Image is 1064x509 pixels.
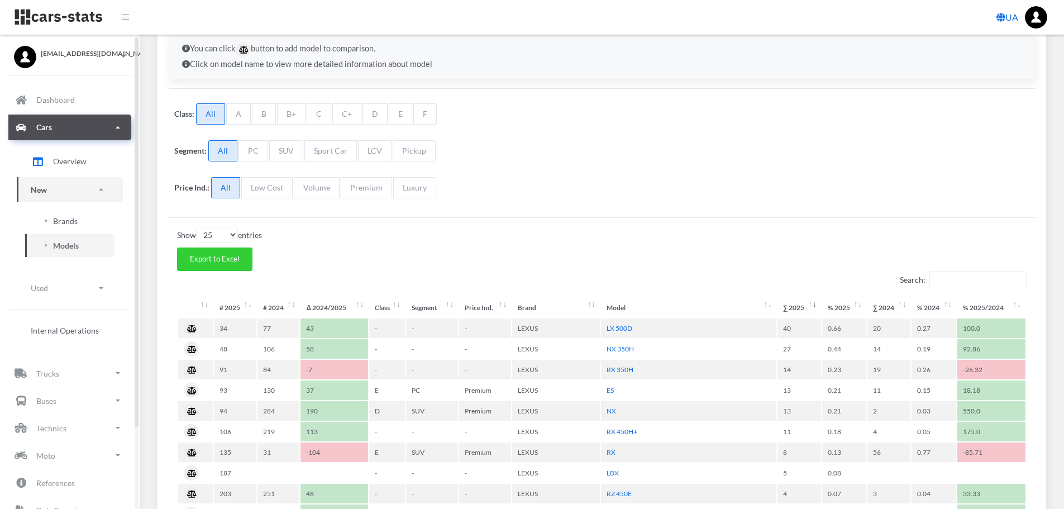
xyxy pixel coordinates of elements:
span: Pickup [393,140,436,161]
p: Moto [36,449,55,463]
td: 0.18 [822,422,866,441]
td: LEXUS [512,443,600,462]
label: Search: [900,271,1027,288]
a: NX 350H [607,345,634,353]
td: 0.05 [912,422,956,441]
td: Premium [459,380,511,400]
td: 92.86 [957,339,1025,359]
td: 219 [257,422,300,441]
a: Technics [8,415,131,441]
td: D [369,401,405,421]
a: Dashboard [8,87,131,113]
td: 20 [867,318,911,338]
td: E [369,443,405,462]
td: 4 [777,484,821,503]
span: E [389,103,412,125]
a: RX [607,448,616,456]
th: : activate to sort column ascending [178,298,213,317]
td: 40 [777,318,821,338]
td: 94 [214,401,256,421]
span: Premium [341,177,392,198]
select: Showentries [196,227,238,243]
div: You can click button to add model to comparison. Click on model name to view more detailed inform... [169,34,1035,79]
a: RX 450H+ [607,427,637,436]
p: References [36,476,75,490]
td: Premium [459,443,511,462]
td: 13 [777,380,821,400]
p: Technics [36,421,66,435]
th: %&nbsp;2024: activate to sort column ascending [912,298,956,317]
a: NX [607,407,616,415]
td: 48 [300,484,368,503]
td: 284 [257,401,300,421]
span: Brands [53,215,78,227]
a: Moto [8,443,131,468]
td: 2 [867,401,911,421]
td: - [459,484,511,503]
td: LEXUS [512,401,600,421]
td: - [369,422,405,441]
td: 550.0 [957,401,1025,421]
td: 84 [257,360,300,379]
td: 4 [867,422,911,441]
td: 19 [867,360,911,379]
a: References [8,470,131,496]
span: Internal Operations [31,325,99,336]
td: 0.21 [822,401,866,421]
td: LEXUS [512,360,600,379]
th: ∑&nbsp;2024: activate to sort column ascending [867,298,911,317]
a: Models [25,234,114,257]
td: 0.19 [912,339,956,359]
td: - [406,484,458,503]
a: RX 350H [607,365,633,374]
a: UA [992,6,1023,28]
td: LEXUS [512,318,600,338]
span: Export to Excel [190,254,239,263]
span: D [362,103,388,125]
td: - [406,339,458,359]
td: 27 [777,339,821,359]
span: All [196,103,225,125]
span: Models [53,240,79,251]
th: #&nbsp;2024 : activate to sort column ascending [257,298,300,317]
p: Dashboard [36,93,75,107]
p: Cars [36,120,52,134]
span: All [211,177,240,198]
a: Cars [8,115,131,140]
a: [EMAIL_ADDRESS][DOMAIN_NAME] [14,46,126,59]
span: A [226,103,251,125]
td: - [369,360,405,379]
img: ... [1025,6,1047,28]
td: 0.27 [912,318,956,338]
button: Export to Excel [177,248,252,271]
td: - [406,463,458,483]
td: 251 [257,484,300,503]
td: 58 [300,339,368,359]
th: %&nbsp;2025/2024: activate to sort column ascending [957,298,1025,317]
span: All [208,140,237,161]
th: Price Ind.: activate to sort column ascending [459,298,511,317]
td: - [459,360,511,379]
td: 31 [257,443,300,462]
td: 56 [867,443,911,462]
span: C+ [332,103,361,125]
span: Sport Car [304,140,357,161]
td: 130 [257,380,300,400]
td: SUV [406,401,458,421]
a: LBX [607,469,619,477]
td: 203 [214,484,256,503]
span: F [413,103,437,125]
td: 37 [300,380,368,400]
span: Overview [53,155,87,167]
label: Segment: [174,145,207,156]
td: 100.0 [957,318,1025,338]
span: Low Cost [241,177,293,198]
th: %&nbsp;2025: activate to sort column ascending [822,298,866,317]
td: 18.18 [957,380,1025,400]
span: B+ [277,103,306,125]
a: LX 500D [607,324,632,332]
th: Δ&nbsp;2024/2025: activate to sort column ascending [300,298,368,317]
td: - [459,422,511,441]
td: 43 [300,318,368,338]
td: - [459,463,511,483]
